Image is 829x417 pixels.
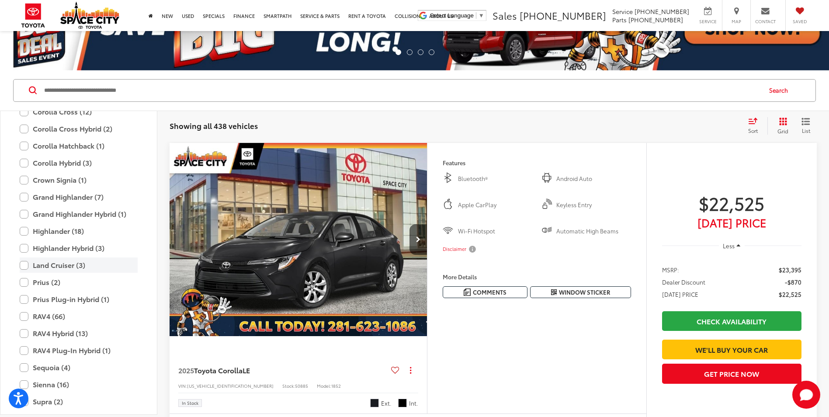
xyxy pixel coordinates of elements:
label: Land Cruiser (3) [20,257,138,273]
label: Grand Highlander Hybrid (1) [20,206,138,222]
span: Keyless Entry [556,201,631,209]
button: Comments [443,286,527,298]
a: We'll Buy Your Car [662,340,801,359]
span: 50885 [295,382,308,389]
span: In Stock [182,401,198,405]
span: Grid [777,127,788,135]
label: Prius Plug-in Hybrid (1) [20,292,138,307]
span: Window Sticker [559,288,610,296]
a: Check Availability [662,311,801,331]
label: Highlander Hybrid (3) [20,240,138,256]
label: Corolla Hatchback (1) [20,138,138,153]
button: Actions [403,362,418,378]
span: dropdown dots [410,367,411,374]
span: Map [727,18,746,24]
span: Wi-Fi Hotspot [458,227,532,236]
h4: More Details [443,274,631,280]
button: Select sort value [744,117,767,135]
label: Corolla Cross (12) [20,104,138,119]
span: Apple CarPlay [458,201,532,209]
label: Corolla Cross Hybrid (2) [20,121,138,136]
span: LE [243,365,250,375]
span: Comments [473,288,506,296]
span: [DATE] Price [662,218,801,227]
span: Automatic High Beams [556,227,631,236]
span: Saved [790,18,809,24]
a: 2025 Toyota Corolla LE2025 Toyota Corolla LE2025 Toyota Corolla LE2025 Toyota Corolla LE [169,143,428,337]
span: $22,525 [662,192,801,214]
label: RAV4 (66) [20,309,138,324]
label: Sequoia (4) [20,360,138,375]
img: 2025 Toyota Corolla LE [169,143,428,337]
span: [US_VEHICLE_IDENTIFICATION_NUMBER] [187,382,274,389]
span: 1852 [331,382,341,389]
img: Space City Toyota [60,2,119,29]
span: 2025 [178,365,194,375]
button: Search [761,80,801,101]
label: Crown Signia (1) [20,172,138,188]
span: -$870 [785,278,801,286]
span: Toyota Corolla [194,365,243,375]
span: MSRP: [662,265,679,274]
label: RAV4 Plug-In Hybrid (1) [20,343,138,358]
a: 2025Toyota CorollaLE [178,365,388,375]
svg: Start Chat [792,381,820,409]
span: Sales [493,8,517,22]
span: $23,395 [779,265,801,274]
button: Less [719,238,745,254]
label: Highlander (18) [20,223,138,239]
input: Search by Make, Model, or Keyword [43,80,761,101]
span: [PHONE_NUMBER] [520,8,606,22]
span: Dealer Discount [662,278,705,286]
label: Sienna (16) [20,377,138,392]
span: Less [723,242,735,250]
label: Grand Highlander (7) [20,189,138,205]
span: List [801,127,810,134]
button: Window Sticker [530,286,631,298]
span: [DATE] PRICE [662,290,698,299]
span: Android Auto [556,174,631,183]
button: Next image [409,224,427,255]
span: Showing all 438 vehicles [170,120,258,131]
span: Black [398,399,407,407]
span: Ext. [381,399,392,407]
label: Corolla Hybrid (3) [20,155,138,170]
span: Parts [612,15,627,24]
span: Bluetooth® [458,174,532,183]
span: Service [698,18,718,24]
span: $22,525 [779,290,801,299]
button: Get Price Now [662,364,801,383]
span: Sort [748,127,758,134]
label: RAV4 Hybrid (13) [20,326,138,341]
span: Midnight Black Metallic [370,399,379,407]
span: Service [612,7,633,16]
label: Supra (2) [20,394,138,409]
span: Disclaimer [443,246,466,253]
label: Prius (2) [20,275,138,290]
span: Stock: [282,382,295,389]
span: Model: [317,382,331,389]
div: 2025 Toyota Corolla LE 0 [169,143,428,337]
button: Grid View [767,117,795,135]
span: Int. [409,399,418,407]
i: Window Sticker [551,289,557,296]
h4: Features [443,160,631,166]
span: [PHONE_NUMBER] [628,15,683,24]
button: Disclaimer [443,240,478,258]
span: [PHONE_NUMBER] [635,7,689,16]
button: Toggle Chat Window [792,381,820,409]
span: Contact [755,18,776,24]
span: VIN: [178,382,187,389]
span: Select Language [430,12,474,19]
img: Comments [464,288,471,296]
span: ▼ [479,12,484,19]
button: List View [795,117,817,135]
